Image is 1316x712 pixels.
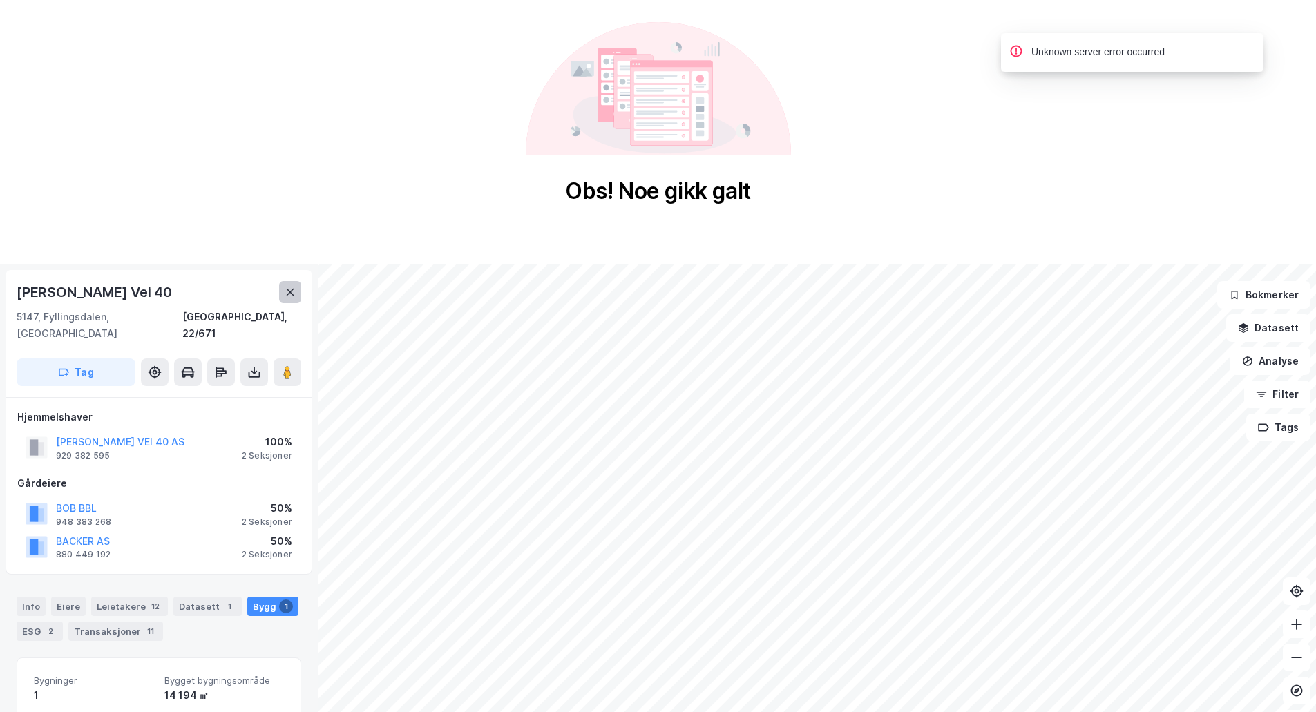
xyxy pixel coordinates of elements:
div: 100% [242,434,292,450]
button: Tag [17,358,135,386]
div: 2 Seksjoner [242,450,292,461]
div: 1 [34,687,153,704]
button: Datasett [1226,314,1310,342]
span: Bygninger [34,675,153,686]
div: [PERSON_NAME] Vei 40 [17,281,175,303]
div: Transaksjoner [68,622,163,641]
div: Obs! Noe gikk galt [565,177,751,205]
div: 14 194 ㎡ [164,687,284,704]
div: 1 [222,599,236,613]
div: 12 [149,599,162,613]
button: Filter [1244,381,1310,408]
div: 50% [242,533,292,550]
div: 50% [242,500,292,517]
div: Gårdeiere [17,475,301,492]
div: Leietakere [91,597,168,616]
button: Bokmerker [1217,281,1310,309]
div: 5147, Fyllingsdalen, [GEOGRAPHIC_DATA] [17,309,182,342]
div: ESG [17,622,63,641]
span: Bygget bygningsområde [164,675,284,686]
iframe: Chat Widget [1247,646,1316,712]
div: 948 383 268 [56,517,111,528]
div: Info [17,597,46,616]
button: Tags [1246,414,1310,441]
div: Datasett [173,597,242,616]
button: Analyse [1230,347,1310,375]
div: Unknown server error occurred [1031,44,1165,61]
div: 880 449 192 [56,549,111,560]
div: Bygg [247,597,298,616]
div: 11 [144,624,158,638]
div: [GEOGRAPHIC_DATA], 22/671 [182,309,301,342]
div: Eiere [51,597,86,616]
div: 929 382 595 [56,450,110,461]
div: Hjemmelshaver [17,409,301,425]
div: 2 Seksjoner [242,549,292,560]
div: 2 [44,624,57,638]
div: 1 [279,599,293,613]
div: Kontrollprogram for chat [1247,646,1316,712]
div: 2 Seksjoner [242,517,292,528]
